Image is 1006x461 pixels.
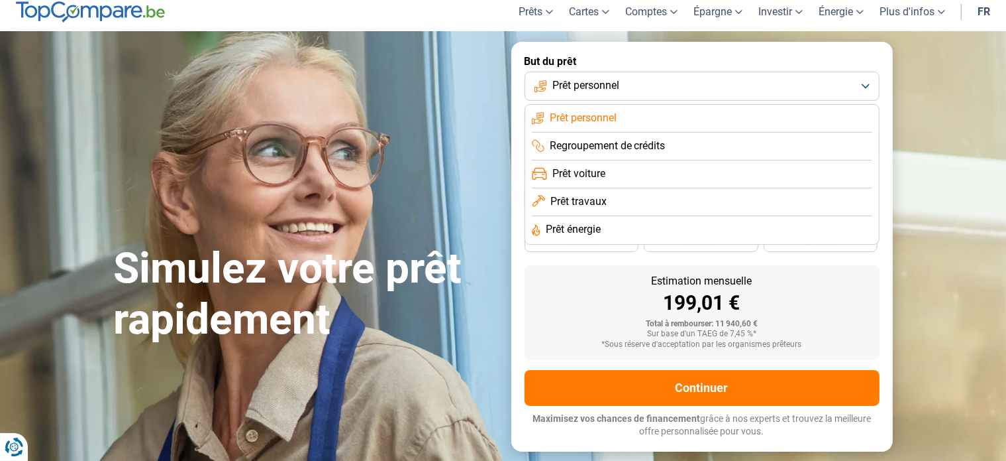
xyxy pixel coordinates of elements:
[550,139,666,153] span: Regroupement de crédits
[535,340,869,350] div: *Sous réserve d'acceptation par les organismes prêteurs
[525,55,880,68] label: But du prêt
[550,111,617,125] span: Prêt personnel
[686,238,715,246] span: 30 mois
[16,1,165,23] img: TopCompare
[525,370,880,406] button: Continuer
[550,194,607,209] span: Prêt travaux
[535,330,869,339] div: Sur base d'un TAEG de 7,45 %*
[567,238,596,246] span: 36 mois
[552,166,605,181] span: Prêt voiture
[546,222,601,237] span: Prêt énergie
[552,78,619,93] span: Prêt personnel
[114,243,495,346] h1: Simulez votre prêt rapidement
[806,238,835,246] span: 24 mois
[535,276,869,287] div: Estimation mensuelle
[525,413,880,438] p: grâce à nos experts et trouvez la meilleure offre personnalisée pour vous.
[525,72,880,101] button: Prêt personnel
[532,413,700,424] span: Maximisez vos chances de financement
[535,293,869,313] div: 199,01 €
[535,320,869,329] div: Total à rembourser: 11 940,60 €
